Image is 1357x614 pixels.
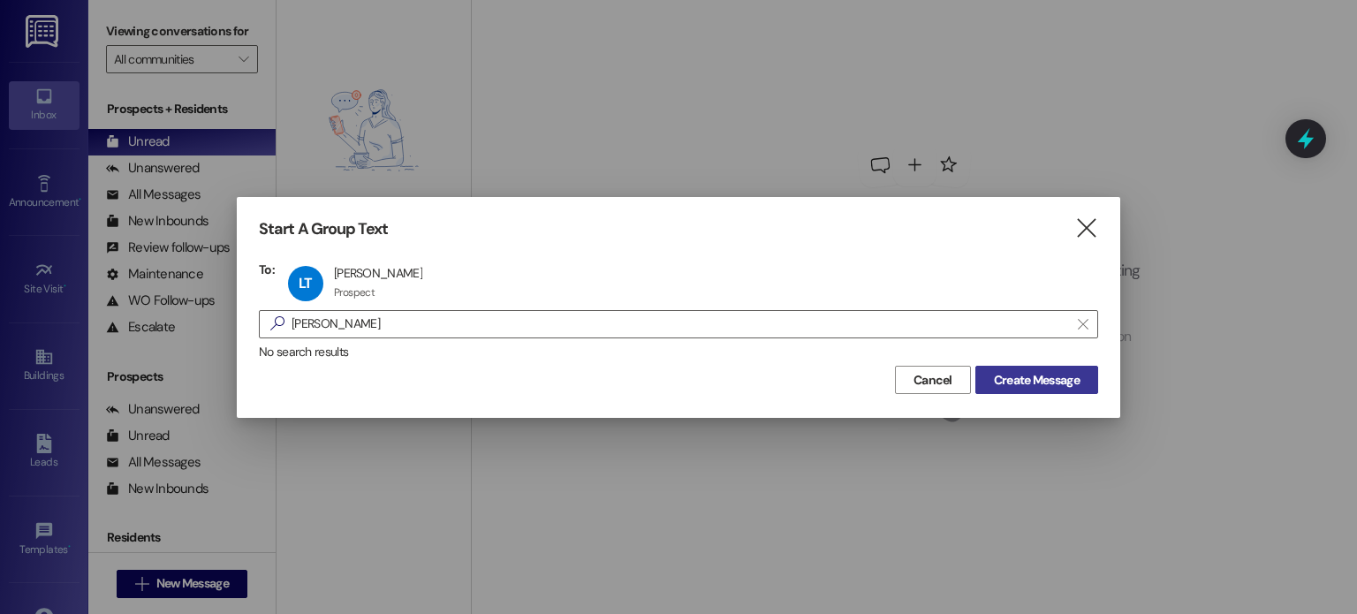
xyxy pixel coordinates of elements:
[263,315,292,333] i: 
[1078,317,1088,331] i: 
[994,371,1080,390] span: Create Message
[1069,311,1097,337] button: Clear text
[914,371,952,390] span: Cancel
[975,366,1098,394] button: Create Message
[299,274,312,292] span: LT
[259,343,1098,361] div: No search results
[334,265,422,281] div: [PERSON_NAME]
[895,366,971,394] button: Cancel
[259,219,388,239] h3: Start A Group Text
[292,312,1069,337] input: Search for any contact or apartment
[1074,219,1098,238] i: 
[259,262,275,277] h3: To:
[334,285,375,299] div: Prospect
